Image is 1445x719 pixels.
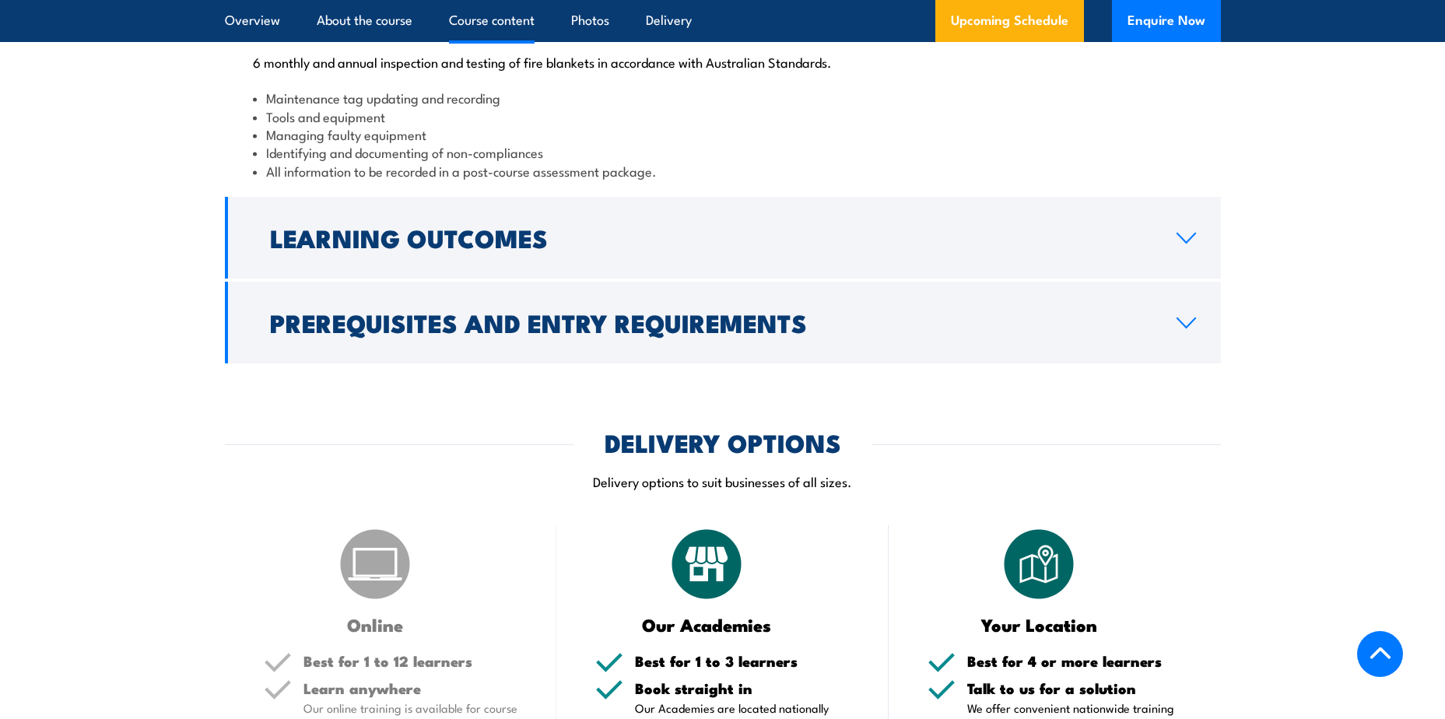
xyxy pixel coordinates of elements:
a: Prerequisites and Entry Requirements [225,282,1221,363]
h3: Your Location [928,616,1151,633]
h5: Best for 1 to 3 learners [635,654,850,668]
li: Managing faulty equipment [253,125,1193,143]
h5: Learn anywhere [303,681,518,696]
li: Maintenance tag updating and recording [253,89,1193,107]
h2: Learning Outcomes [270,226,1152,248]
h5: Best for 1 to 12 learners [303,654,518,668]
h2: DELIVERY OPTIONS [605,431,841,453]
h3: Online [264,616,487,633]
h3: Our Academies [595,616,819,633]
h5: Book straight in [635,681,850,696]
p: Delivery options to suit businesses of all sizes. [225,472,1221,490]
li: Identifying and documenting of non-compliances [253,143,1193,161]
h5: Best for 4 or more learners [967,654,1182,668]
li: All information to be recorded in a post-course assessment package. [253,162,1193,180]
li: Tools and equipment [253,107,1193,125]
a: Learning Outcomes [225,197,1221,279]
p: 6 monthly and annual inspection and testing of fire blankets in accordance with Australian Standa... [253,54,1193,69]
h5: Talk to us for a solution [967,681,1182,696]
h2: Prerequisites and Entry Requirements [270,311,1152,333]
